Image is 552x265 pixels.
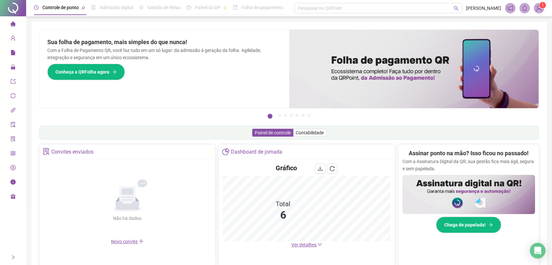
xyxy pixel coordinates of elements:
[301,114,305,117] button: 6
[233,5,237,10] span: book
[97,215,157,222] div: Não há dados
[91,5,96,10] span: file-done
[195,5,220,10] span: Painel do DP
[289,30,539,108] img: banner%2F8d14a306-6205-4263-8e5b-06e9a85ad873.png
[47,64,125,80] button: Conheça a QRFolha agora
[34,5,39,10] span: clock-circle
[222,148,229,155] span: pie-chart
[56,68,109,75] span: Conheça a QRFolha agora
[81,6,85,10] span: pushpin
[10,176,16,190] span: info-circle
[10,162,16,175] span: dollar
[47,38,281,47] h2: Sua folha de pagamento, mais simples do que nunca!
[10,47,16,60] span: file
[241,5,283,10] span: Folha de pagamento
[268,114,272,119] button: 1
[488,223,493,227] span: arrow-right
[542,3,544,8] span: 1
[138,239,144,244] span: plus
[291,242,322,247] a: Ver detalhes down
[231,146,282,157] div: Dashboard de jornada
[307,114,311,117] button: 7
[111,239,144,244] span: Novo convite
[10,76,16,89] span: export
[530,243,545,258] div: Open Intercom Messenger
[507,5,513,11] span: notification
[187,5,191,10] span: dashboard
[10,191,16,204] span: gift
[10,33,16,46] span: user-add
[10,119,16,132] span: audit
[43,148,50,155] span: solution
[276,163,297,173] h4: Gráfico
[10,61,16,75] span: lock
[278,114,281,117] button: 2
[402,175,535,214] img: banner%2F02c71560-61a6-44d4-94b9-c8ab97240462.png
[534,3,544,13] img: 54675
[223,6,227,10] span: pushpin
[10,90,16,103] span: sync
[409,149,528,158] h2: Assinar ponto na mão? Isso ficou no passado!
[139,5,144,10] span: sun
[466,5,501,12] span: [PERSON_NAME]
[317,242,322,247] span: down
[42,5,79,10] span: Controle de ponto
[10,18,16,31] span: home
[296,130,324,135] span: Contabilidade
[444,221,486,228] span: Chega de papelada!
[284,114,287,117] button: 3
[330,166,335,171] span: reload
[100,5,133,10] span: Admissão digital
[454,6,459,11] span: search
[436,217,501,233] button: Chega de papelada!
[47,47,281,61] p: Com a Folha de Pagamento QR, você faz tudo em um só lugar: da admissão à geração da folha. Agilid...
[522,5,528,11] span: bell
[51,146,93,157] div: Convites enviados
[10,133,16,146] span: solution
[296,114,299,117] button: 5
[11,255,15,259] span: right
[255,130,291,135] span: Painel de controle
[317,166,323,171] span: download
[10,105,16,118] span: api
[291,242,317,247] span: Ver detalhes
[10,148,16,161] span: qrcode
[290,114,293,117] button: 4
[402,158,535,172] p: Com a Assinatura Digital da QR, sua gestão fica mais ágil, segura e sem papelada.
[539,2,546,8] sup: Atualize o seu contato no menu Meus Dados
[112,70,117,74] span: arrow-right
[148,5,181,10] span: Gestão de férias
